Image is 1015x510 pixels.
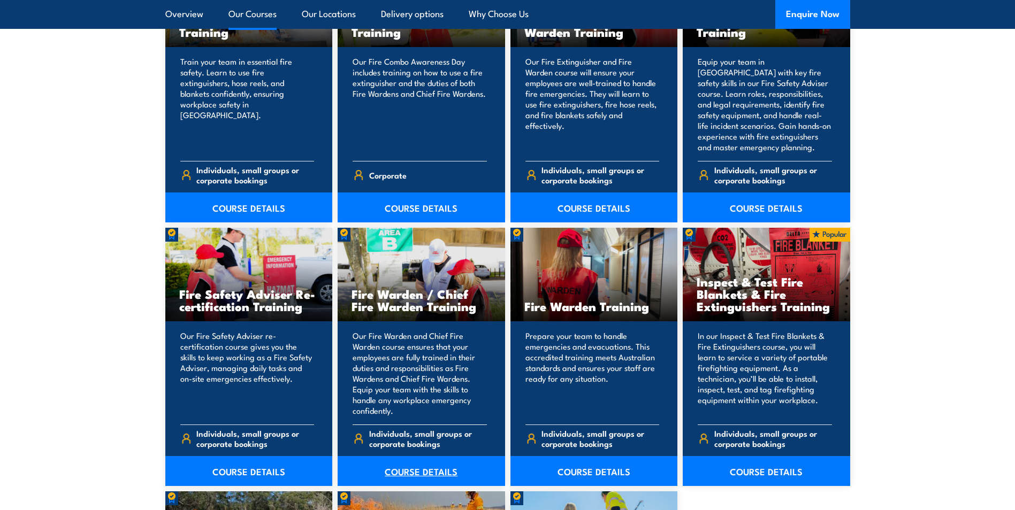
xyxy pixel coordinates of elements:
[541,428,659,449] span: Individuals, small groups or corporate bookings
[697,13,836,38] h3: Fire Safety Adviser Training
[196,165,314,185] span: Individuals, small groups or corporate bookings
[525,56,660,152] p: Our Fire Extinguisher and Fire Warden course will ensure your employees are well-trained to handl...
[165,192,333,222] a: COURSE DETAILS
[524,13,664,38] h3: Fire Extinguisher / Fire Warden Training
[510,192,678,222] a: COURSE DETAILS
[714,165,832,185] span: Individuals, small groups or corporate bookings
[510,456,678,486] a: COURSE DETAILS
[180,56,315,152] p: Train your team in essential fire safety. Learn to use fire extinguishers, hose reels, and blanke...
[525,330,660,416] p: Prepare your team to handle emergencies and evacuations. This accredited training meets Australia...
[714,428,832,449] span: Individuals, small groups or corporate bookings
[352,288,491,312] h3: Fire Warden / Chief Fire Warden Training
[369,428,487,449] span: Individuals, small groups or corporate bookings
[196,428,314,449] span: Individuals, small groups or corporate bookings
[369,167,407,183] span: Corporate
[353,330,487,416] p: Our Fire Warden and Chief Fire Warden course ensures that your employees are fully trained in the...
[698,330,832,416] p: In our Inspect & Test Fire Blankets & Fire Extinguishers course, you will learn to service a vari...
[697,275,836,312] h3: Inspect & Test Fire Blankets & Fire Extinguishers Training
[683,192,850,222] a: COURSE DETAILS
[180,330,315,416] p: Our Fire Safety Adviser re-certification course gives you the skills to keep working as a Fire Sa...
[353,56,487,152] p: Our Fire Combo Awareness Day includes training on how to use a fire extinguisher and the duties o...
[524,300,664,312] h3: Fire Warden Training
[338,192,505,222] a: COURSE DETAILS
[698,56,832,152] p: Equip your team in [GEOGRAPHIC_DATA] with key fire safety skills in our Fire Safety Adviser cours...
[541,165,659,185] span: Individuals, small groups or corporate bookings
[179,288,319,312] h3: Fire Safety Adviser Re-certification Training
[338,456,505,486] a: COURSE DETAILS
[683,456,850,486] a: COURSE DETAILS
[165,456,333,486] a: COURSE DETAILS
[179,13,319,38] h3: Fire Extinguisher Training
